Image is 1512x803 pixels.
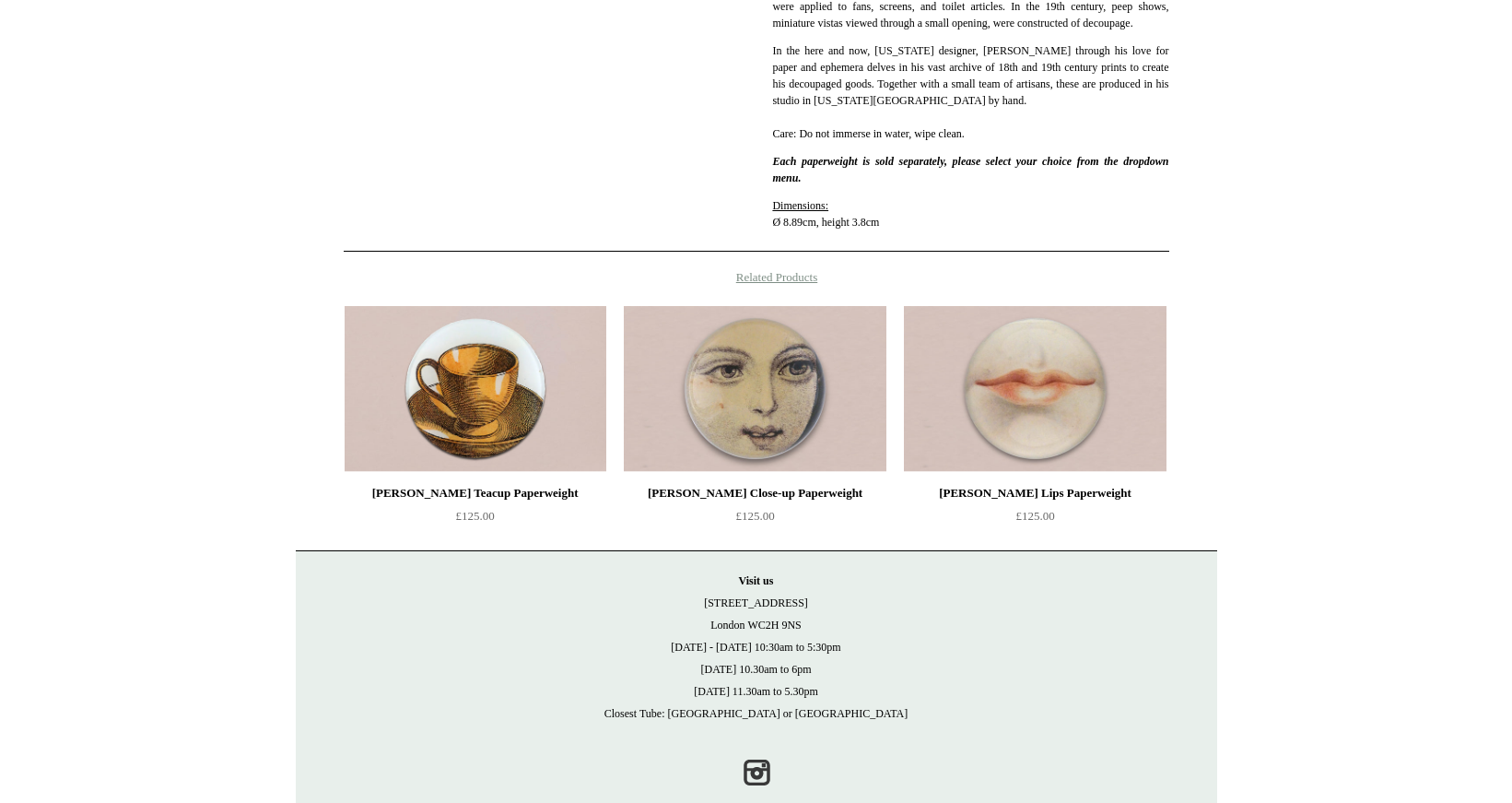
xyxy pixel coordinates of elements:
strong: Visit us [739,574,774,587]
h4: Related Products [296,270,1217,285]
em: Each paperweight is sold separately, please select your choice from the dropdown menu. [772,155,1168,184]
a: Instagram [736,752,777,793]
a: [PERSON_NAME] Lips Paperweight £125.00 [904,482,1166,558]
span: £125.00 [1015,509,1054,523]
a: [PERSON_NAME] Teacup Paperweight £125.00 [345,482,606,558]
span: £125.00 [455,509,494,523]
a: [PERSON_NAME] Close-up Paperweight £125.00 [624,482,885,558]
p: [STREET_ADDRESS] London WC2H 9NS [DATE] - [DATE] 10:30am to 5:30pm [DATE] 10.30am to 6pm [DATE] 1... [314,570,1199,725]
div: [PERSON_NAME] Close-up Paperweight [628,482,881,504]
a: John Derian Lips Paperweight John Derian Lips Paperweight [904,306,1166,472]
div: [PERSON_NAME] Lips Paperweight [908,482,1161,504]
a: John Derian Close-up Paperweight John Derian Close-up Paperweight [624,306,885,472]
img: John Derian Close-up Paperweight [624,306,885,472]
p: Ø 8.89cm, height 3.8cm [772,197,1168,230]
span: £125.00 [735,509,774,523]
img: John Derian Teacup Paperweight [345,306,606,472]
img: John Derian Lips Paperweight [904,306,1166,472]
span: Dimensions: [772,199,828,212]
div: [PERSON_NAME] Teacup Paperweight [349,482,602,504]
span: Care: Do not immerse in water, wipe clean. [772,127,964,140]
span: In the here and now, [US_STATE] designer, [PERSON_NAME] through his love for paper and ephemera d... [772,44,1168,107]
a: John Derian Teacup Paperweight John Derian Teacup Paperweight [345,306,606,472]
